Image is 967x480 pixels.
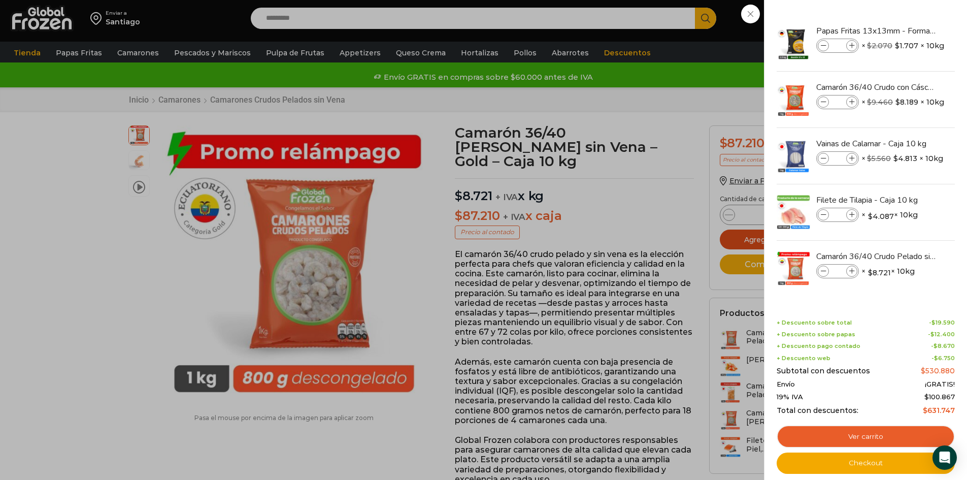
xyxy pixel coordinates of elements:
[777,453,955,474] a: Checkout
[895,97,900,107] span: $
[830,266,845,277] input: Product quantity
[861,151,943,166] span: × × 10kg
[867,41,872,50] span: $
[895,41,899,51] span: $
[861,39,944,53] span: × × 10kg
[868,268,891,278] bdi: 8.721
[924,393,929,401] span: $
[921,366,925,375] span: $
[867,98,872,107] span: $
[777,331,855,338] span: + Descuento sobre papas
[861,95,944,109] span: × × 10kg
[895,41,918,51] bdi: 1.707
[816,25,937,37] a: Papas Fritas 13x13mm - Formato 2,5 kg - Caja 10 kg
[777,425,955,449] a: Ver carrito
[777,319,852,326] span: + Descuento sobre total
[830,153,845,164] input: Product quantity
[816,251,937,262] a: Camarón 36/40 Crudo Pelado sin Vena - Gold - Caja 10 kg
[929,319,955,326] span: -
[867,41,892,50] bdi: 2.070
[867,154,872,163] span: $
[861,208,918,222] span: × × 10kg
[816,195,937,206] a: Filete de Tilapia - Caja 10 kg
[934,355,938,362] span: $
[931,343,955,349] span: -
[931,355,955,362] span: -
[932,445,957,470] div: Open Intercom Messenger
[868,268,873,278] span: $
[930,331,955,338] bdi: 12.400
[923,406,955,415] bdi: 631.747
[931,319,936,326] span: $
[816,82,937,93] a: Camarón 36/40 Crudo con Cáscara - Super Prime - Caja 10 kg
[924,393,955,401] span: 100.867
[893,153,898,164] span: $
[923,406,927,415] span: $
[777,367,870,375] span: Subtotal con descuentos
[777,343,860,349] span: + Descuento pago contado
[933,342,938,349] span: $
[777,355,830,362] span: + Descuento web
[777,393,803,401] span: 19% IVA
[867,154,891,163] bdi: 5.560
[928,331,955,338] span: -
[921,366,955,375] bdi: 530.880
[868,211,873,221] span: $
[830,209,845,220] input: Product quantity
[861,264,915,278] span: × × 10kg
[934,355,955,362] bdi: 6.750
[816,138,937,149] a: Vainas de Calamar - Caja 10 kg
[925,380,955,389] span: ¡GRATIS!
[777,406,858,415] span: Total con descuentos:
[867,98,893,107] bdi: 9.460
[895,97,918,107] bdi: 8.189
[933,342,955,349] bdi: 8.670
[868,211,894,221] bdi: 4.087
[830,40,845,51] input: Product quantity
[830,97,845,108] input: Product quantity
[777,380,795,389] span: Envío
[931,319,955,326] bdi: 19.590
[930,331,935,338] span: $
[893,153,917,164] bdi: 4.813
